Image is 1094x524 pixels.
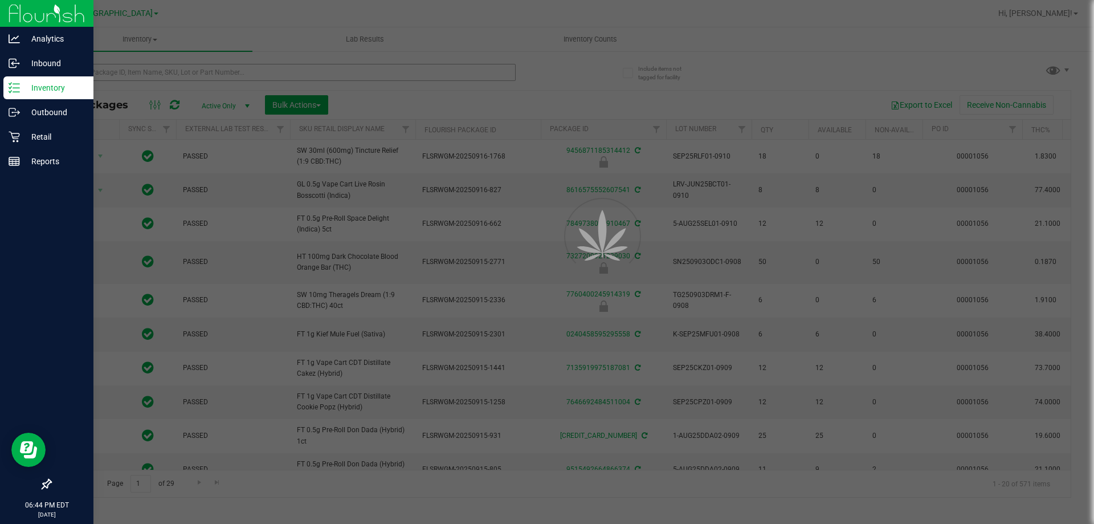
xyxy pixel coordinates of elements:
inline-svg: Analytics [9,33,20,44]
inline-svg: Inbound [9,58,20,69]
iframe: Resource center [11,433,46,467]
p: Reports [20,155,88,168]
p: Retail [20,130,88,144]
p: 06:44 PM EDT [5,500,88,510]
inline-svg: Retail [9,131,20,143]
inline-svg: Outbound [9,107,20,118]
inline-svg: Reports [9,156,20,167]
p: Analytics [20,32,88,46]
p: [DATE] [5,510,88,519]
inline-svg: Inventory [9,82,20,94]
p: Inventory [20,81,88,95]
p: Inbound [20,56,88,70]
p: Outbound [20,105,88,119]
